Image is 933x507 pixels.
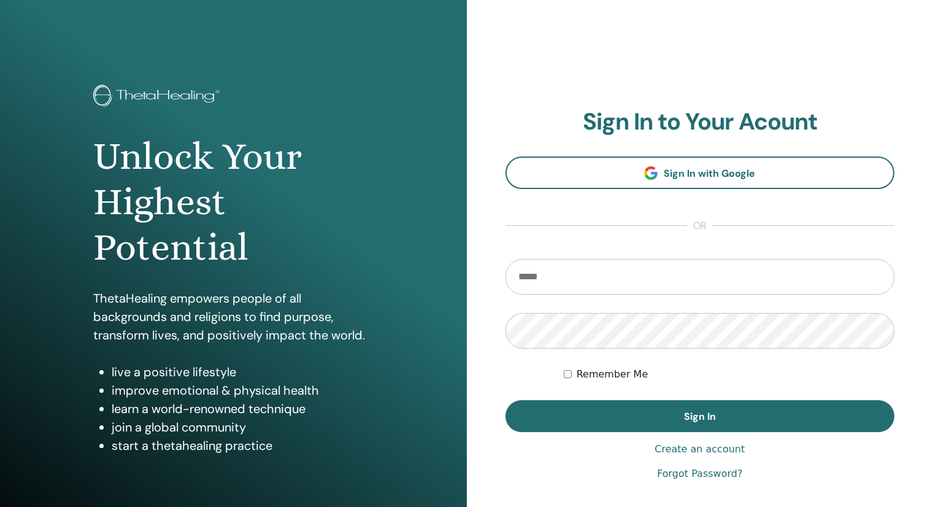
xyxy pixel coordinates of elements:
li: learn a world-renowned technique [112,400,374,418]
span: or [687,219,713,233]
button: Sign In [505,400,895,432]
span: Sign In with Google [664,167,755,180]
span: Sign In [684,410,716,423]
a: Create an account [655,442,745,457]
label: Remember Me [577,367,648,382]
h2: Sign In to Your Acount [505,108,895,136]
li: improve emotional & physical health [112,381,374,400]
li: join a global community [112,418,374,436]
li: start a thetahealing practice [112,436,374,455]
h1: Unlock Your Highest Potential [93,134,374,271]
a: Forgot Password? [657,466,742,481]
div: Keep me authenticated indefinitely or until I manually logout [564,367,894,382]
p: ThetaHealing empowers people of all backgrounds and religions to find purpose, transform lives, a... [93,289,374,344]
a: Sign In with Google [505,157,895,189]
li: live a positive lifestyle [112,363,374,381]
